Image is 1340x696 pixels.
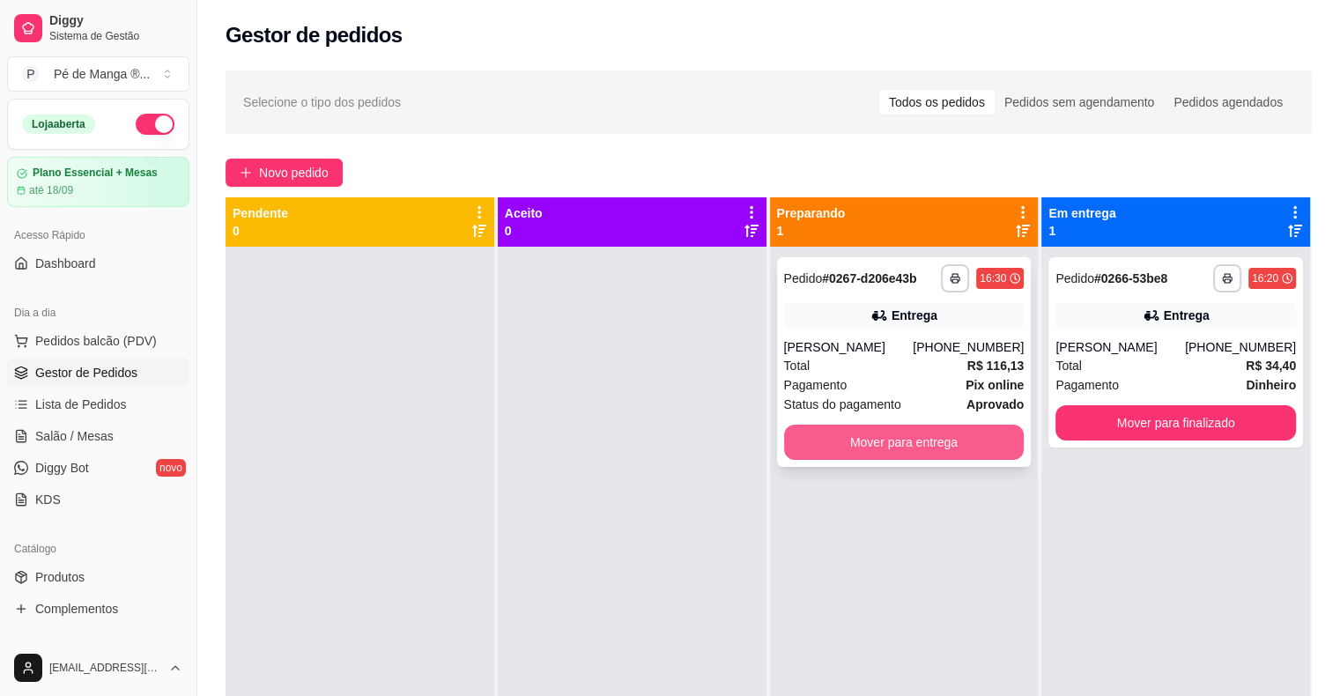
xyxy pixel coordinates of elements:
div: Dia a dia [7,299,189,327]
p: Pendente [233,204,288,222]
strong: Pix online [966,378,1024,392]
p: 0 [505,222,543,240]
div: Loja aberta [22,115,95,134]
p: Preparando [777,204,846,222]
button: Mover para finalizado [1055,405,1296,441]
span: Novo pedido [259,163,329,182]
strong: Dinheiro [1246,378,1296,392]
strong: # 0267-d206e43b [822,271,916,285]
span: Pedido [784,271,823,285]
span: Complementos [35,600,118,618]
span: Salão / Mesas [35,427,114,445]
button: Mover para entrega [784,425,1025,460]
span: Total [784,356,811,375]
strong: # 0266-53be8 [1094,271,1167,285]
button: Pedidos balcão (PDV) [7,327,189,355]
span: Selecione o tipo dos pedidos [243,93,401,112]
div: Entrega [1164,307,1210,324]
div: Todos os pedidos [879,90,995,115]
div: Entrega [892,307,937,324]
button: Select a team [7,56,189,92]
div: 16:20 [1252,271,1278,285]
div: Acesso Rápido [7,221,189,249]
div: [PERSON_NAME] [1055,338,1185,356]
span: Sistema de Gestão [49,29,182,43]
a: Lista de Pedidos [7,390,189,418]
span: KDS [35,491,61,508]
span: Status do pagamento [784,395,901,414]
p: Em entrega [1048,204,1115,222]
a: KDS [7,485,189,514]
a: Salão / Mesas [7,422,189,450]
span: Dashboard [35,255,96,272]
div: Pedidos agendados [1164,90,1292,115]
span: [EMAIL_ADDRESS][DOMAIN_NAME] [49,661,161,675]
span: Pagamento [1055,375,1119,395]
div: 16:30 [980,271,1006,285]
span: Pedidos balcão (PDV) [35,332,157,350]
strong: aprovado [966,397,1024,411]
div: Catálogo [7,535,189,563]
span: Produtos [35,568,85,586]
a: Diggy Botnovo [7,454,189,482]
p: 1 [777,222,846,240]
div: [PHONE_NUMBER] [1185,338,1296,356]
span: Diggy [49,13,182,29]
a: Dashboard [7,249,189,278]
p: Aceito [505,204,543,222]
span: Total [1055,356,1082,375]
article: até 18/09 [29,183,73,197]
div: Pedidos sem agendamento [995,90,1164,115]
a: DiggySistema de Gestão [7,7,189,49]
p: 0 [233,222,288,240]
span: Lista de Pedidos [35,396,127,413]
a: Complementos [7,595,189,623]
span: Gestor de Pedidos [35,364,137,381]
a: Produtos [7,563,189,591]
a: Plano Essencial + Mesasaté 18/09 [7,157,189,207]
span: Pedido [1055,271,1094,285]
span: Pagamento [784,375,848,395]
button: Novo pedido [226,159,343,187]
strong: R$ 116,13 [967,359,1025,373]
p: 1 [1048,222,1115,240]
div: [PERSON_NAME] [784,338,914,356]
button: [EMAIL_ADDRESS][DOMAIN_NAME] [7,647,189,689]
a: Gestor de Pedidos [7,359,189,387]
button: Alterar Status [136,114,174,135]
div: [PHONE_NUMBER] [913,338,1024,356]
span: plus [240,167,252,179]
span: Diggy Bot [35,459,89,477]
article: Plano Essencial + Mesas [33,167,158,180]
span: P [22,65,40,83]
h2: Gestor de pedidos [226,21,403,49]
strong: R$ 34,40 [1246,359,1296,373]
div: Pé de Manga ® ... [54,65,150,83]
